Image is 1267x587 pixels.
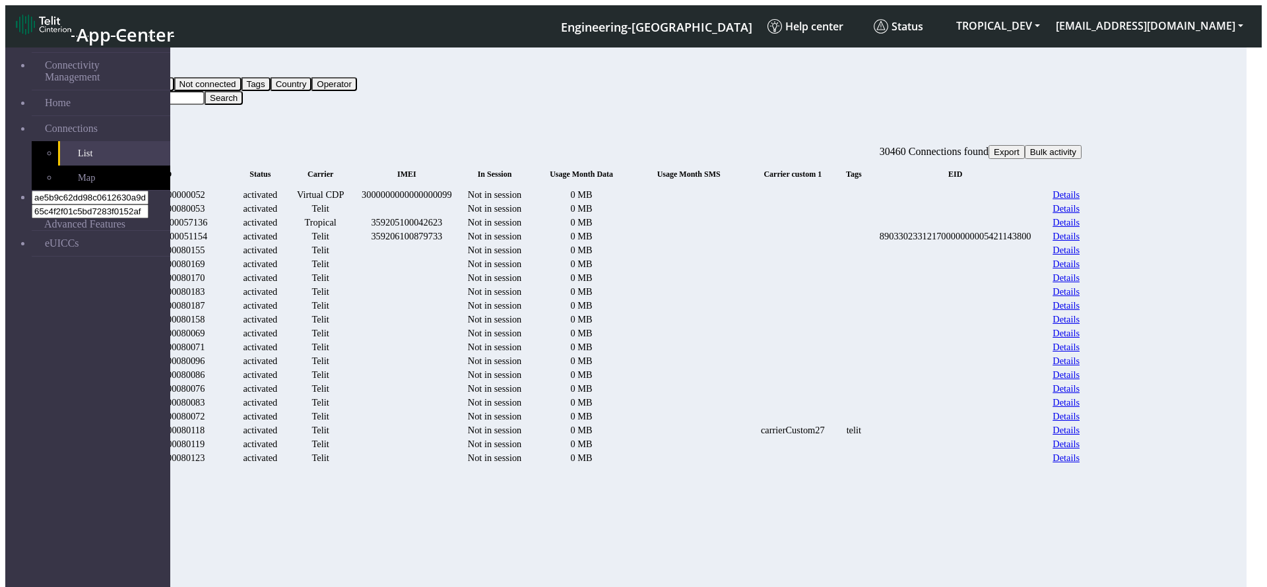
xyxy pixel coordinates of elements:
[948,14,1048,38] button: TROPICAL_DEV
[1053,425,1080,436] a: Details
[468,189,522,200] span: Not in session
[571,259,593,269] span: 0 MB
[1053,452,1080,464] a: Details
[1053,189,1080,201] a: Details
[767,19,843,34] span: Help center
[468,272,522,283] span: Not in session
[845,425,863,436] div: telit
[571,383,593,394] span: 0 MB
[290,189,351,201] div: Virtual CDP
[243,286,277,297] span: activated
[767,19,782,34] img: knowledge.svg
[243,425,277,435] span: activated
[243,452,277,463] span: activated
[866,231,1045,242] div: 89033023312170000000005421143800
[290,439,351,450] div: Telit
[571,245,593,255] span: 0 MB
[571,342,593,352] span: 0 MB
[1053,314,1080,325] a: Details
[243,383,277,394] span: activated
[243,411,277,421] span: activated
[308,170,333,179] span: Carrier
[874,19,888,34] img: status.svg
[571,203,593,214] span: 0 MB
[468,286,522,297] span: Not in session
[571,425,593,435] span: 0 MB
[1053,328,1080,339] a: Details
[78,172,95,183] span: Map
[571,286,593,297] span: 0 MB
[1053,397,1080,408] a: Details
[468,231,522,241] span: Not in session
[468,439,522,449] span: Not in session
[571,217,593,228] span: 0 MB
[243,189,277,200] span: activated
[16,14,71,35] img: logo-telit-cinterion-gw-new.png
[1053,355,1080,367] a: Details
[468,397,522,408] span: Not in session
[290,342,351,353] div: Telit
[88,115,1082,127] div: fitlers menu
[468,342,522,352] span: Not in session
[571,272,593,283] span: 0 MB
[205,91,243,105] button: Search
[290,397,351,408] div: Telit
[468,314,522,324] span: Not in session
[32,53,170,90] a: Connectivity Management
[468,425,522,435] span: Not in session
[290,217,351,228] div: Tropical
[1053,342,1080,353] a: Details
[468,203,522,214] span: Not in session
[290,369,351,381] div: Telit
[45,123,98,135] span: Connections
[290,203,351,214] div: Telit
[243,439,277,449] span: activated
[290,245,351,256] div: Telit
[571,314,593,324] span: 0 MB
[32,90,170,115] a: Home
[290,314,351,325] div: Telit
[550,170,613,179] span: Usage Month Data
[571,355,593,366] span: 0 MB
[243,369,277,380] span: activated
[763,170,822,179] span: Carrier custom 1
[1053,369,1080,381] a: Details
[290,425,351,436] div: Telit
[571,411,593,421] span: 0 MB
[846,170,862,179] span: Tags
[353,217,460,228] div: 359205100042623
[271,77,312,91] button: Country
[1053,245,1080,256] a: Details
[468,369,522,380] span: Not in session
[174,77,242,91] button: Not connected
[242,77,271,91] button: Tags
[1053,231,1080,242] a: Details
[468,245,522,255] span: Not in session
[571,397,593,408] span: 0 MB
[243,231,277,241] span: activated
[353,231,460,242] div: 359206100879733
[994,147,1020,157] span: Export
[243,259,277,269] span: activated
[1053,439,1080,450] a: Details
[948,170,962,179] span: EID
[468,411,522,421] span: Not in session
[468,259,522,269] span: Not in session
[468,383,522,394] span: Not in session
[571,300,593,311] span: 0 MB
[1053,300,1080,311] a: Details
[1053,217,1080,228] a: Details
[290,300,351,311] div: Telit
[1053,259,1080,270] a: Details
[571,452,593,463] span: 0 MB
[468,300,522,311] span: Not in session
[1048,14,1251,38] button: [EMAIL_ADDRESS][DOMAIN_NAME]
[243,245,277,255] span: activated
[290,259,351,270] div: Telit
[1053,272,1080,284] a: Details
[571,189,593,200] span: 0 MB
[243,355,277,366] span: activated
[1030,147,1076,157] span: Bulk activity
[290,452,351,464] div: Telit
[88,476,1082,569] nav: Connections list navigation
